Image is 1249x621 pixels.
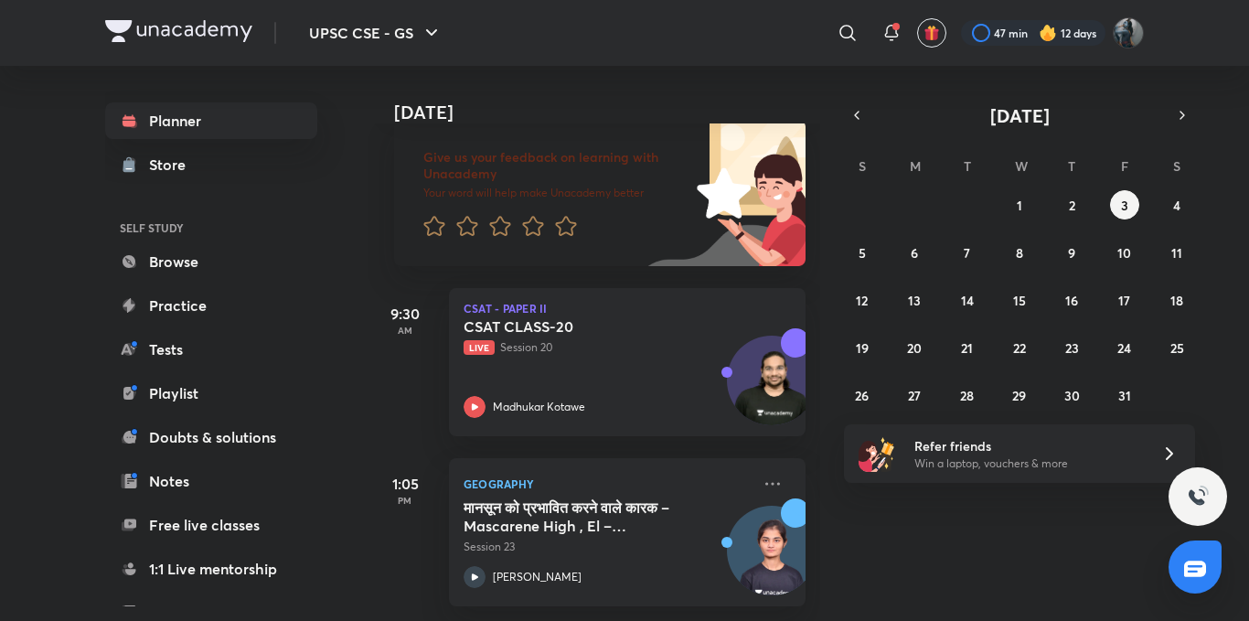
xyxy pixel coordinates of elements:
[1173,157,1180,175] abbr: Saturday
[1171,244,1182,262] abbr: October 11, 2025
[1005,333,1034,362] button: October 22, 2025
[1016,244,1023,262] abbr: October 8, 2025
[917,18,946,48] button: avatar
[105,20,252,42] img: Company Logo
[394,102,824,123] h4: [DATE]
[464,340,495,355] span: Live
[859,157,866,175] abbr: Sunday
[105,146,317,183] a: Store
[1013,339,1026,357] abbr: October 22, 2025
[1121,157,1128,175] abbr: Friday
[464,317,691,336] h5: CSAT CLASS-20
[1110,333,1139,362] button: October 24, 2025
[1012,387,1026,404] abbr: October 29, 2025
[964,157,971,175] abbr: Tuesday
[1065,339,1079,357] abbr: October 23, 2025
[1039,24,1057,42] img: streak
[961,339,973,357] abbr: October 21, 2025
[1069,197,1075,214] abbr: October 2, 2025
[105,551,317,587] a: 1:1 Live mentorship
[1113,17,1144,48] img: Komal
[856,292,868,309] abbr: October 12, 2025
[464,473,751,495] p: Geography
[105,212,317,243] h6: SELF STUDY
[1005,380,1034,410] button: October 29, 2025
[1118,292,1130,309] abbr: October 17, 2025
[1187,486,1209,508] img: ttu
[105,102,317,139] a: Planner
[908,387,921,404] abbr: October 27, 2025
[368,473,442,495] h5: 1:05
[105,331,317,368] a: Tests
[900,238,929,267] button: October 6, 2025
[911,244,918,262] abbr: October 6, 2025
[105,287,317,324] a: Practice
[1117,339,1131,357] abbr: October 24, 2025
[728,516,816,604] img: Avatar
[960,387,974,404] abbr: October 28, 2025
[910,157,921,175] abbr: Monday
[464,539,751,555] p: Session 23
[953,285,982,315] button: October 14, 2025
[1118,387,1131,404] abbr: October 31, 2025
[848,333,877,362] button: October 19, 2025
[923,25,940,41] img: avatar
[728,346,816,434] img: Avatar
[1057,380,1086,410] button: October 30, 2025
[1117,244,1131,262] abbr: October 10, 2025
[105,463,317,499] a: Notes
[493,399,585,415] p: Madhukar Kotawe
[149,154,197,176] div: Store
[855,387,869,404] abbr: October 26, 2025
[953,380,982,410] button: October 28, 2025
[859,435,895,472] img: referral
[493,569,582,585] p: [PERSON_NAME]
[464,498,691,535] h5: मानसून को प्रभावित करने वाले कारक – Mascarene High , El – Nino La Nina
[1173,197,1180,214] abbr: October 4, 2025
[1015,157,1028,175] abbr: Wednesday
[848,285,877,315] button: October 12, 2025
[1162,190,1191,219] button: October 4, 2025
[908,292,921,309] abbr: October 13, 2025
[1065,292,1078,309] abbr: October 16, 2025
[368,325,442,336] p: AM
[870,102,1169,128] button: [DATE]
[953,238,982,267] button: October 7, 2025
[105,507,317,543] a: Free live classes
[1162,238,1191,267] button: October 11, 2025
[1162,333,1191,362] button: October 25, 2025
[1064,387,1080,404] abbr: October 30, 2025
[1110,380,1139,410] button: October 31, 2025
[900,333,929,362] button: October 20, 2025
[1162,285,1191,315] button: October 18, 2025
[423,149,690,182] h6: Give us your feedback on learning with Unacademy
[105,243,317,280] a: Browse
[900,380,929,410] button: October 27, 2025
[1121,197,1128,214] abbr: October 3, 2025
[635,120,806,266] img: feedback_image
[1005,190,1034,219] button: October 1, 2025
[464,339,751,356] p: Session 20
[464,303,791,314] p: CSAT - Paper II
[856,339,869,357] abbr: October 19, 2025
[907,339,922,357] abbr: October 20, 2025
[953,333,982,362] button: October 21, 2025
[1110,285,1139,315] button: October 17, 2025
[1013,292,1026,309] abbr: October 15, 2025
[848,238,877,267] button: October 5, 2025
[848,380,877,410] button: October 26, 2025
[298,15,454,51] button: UPSC CSE - GS
[368,303,442,325] h5: 9:30
[1170,292,1183,309] abbr: October 18, 2025
[105,419,317,455] a: Doubts & solutions
[964,244,970,262] abbr: October 7, 2025
[961,292,974,309] abbr: October 14, 2025
[1057,333,1086,362] button: October 23, 2025
[423,186,690,200] p: Your word will help make Unacademy better
[1068,244,1075,262] abbr: October 9, 2025
[900,285,929,315] button: October 13, 2025
[990,103,1050,128] span: [DATE]
[1110,238,1139,267] button: October 10, 2025
[1057,238,1086,267] button: October 9, 2025
[914,455,1139,472] p: Win a laptop, vouchers & more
